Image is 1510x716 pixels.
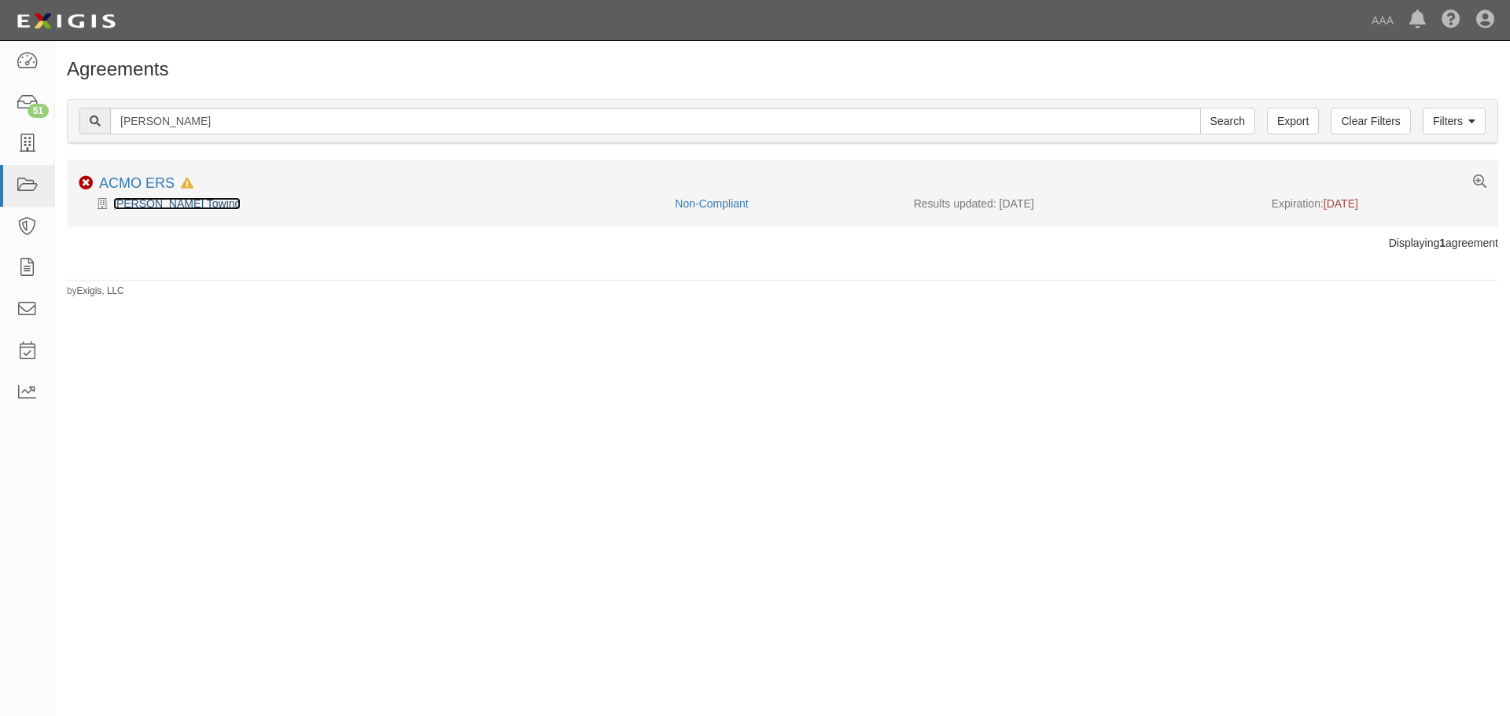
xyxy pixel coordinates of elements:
a: Exigis, LLC [77,285,124,296]
small: by [67,285,124,298]
a: Clear Filters [1331,108,1410,134]
input: Search [1200,108,1255,134]
div: Results updated: [DATE] [914,196,1248,211]
a: [PERSON_NAME] Towing [113,197,241,210]
i: In Default since 08/07/2025 [181,178,193,189]
div: Rushin Towing [79,196,663,211]
div: 51 [28,104,49,118]
i: Non-Compliant [79,176,93,190]
h1: Agreements [67,59,1498,79]
a: Non-Compliant [675,197,748,210]
a: Filters [1423,108,1486,134]
div: Expiration: [1272,196,1486,211]
a: ACMO ERS [99,175,175,191]
a: View results summary [1473,175,1486,189]
div: ACMO ERS [99,175,193,193]
span: [DATE] [1324,197,1358,210]
i: Help Center - Complianz [1442,11,1460,30]
a: Export [1267,108,1319,134]
input: Search [110,108,1201,134]
img: logo-5460c22ac91f19d4615b14bd174203de0afe785f0fc80cf4dbbc73dc1793850b.png [12,7,120,35]
b: 1 [1439,237,1446,249]
div: Displaying agreement [55,235,1510,251]
a: AAA [1364,5,1401,36]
